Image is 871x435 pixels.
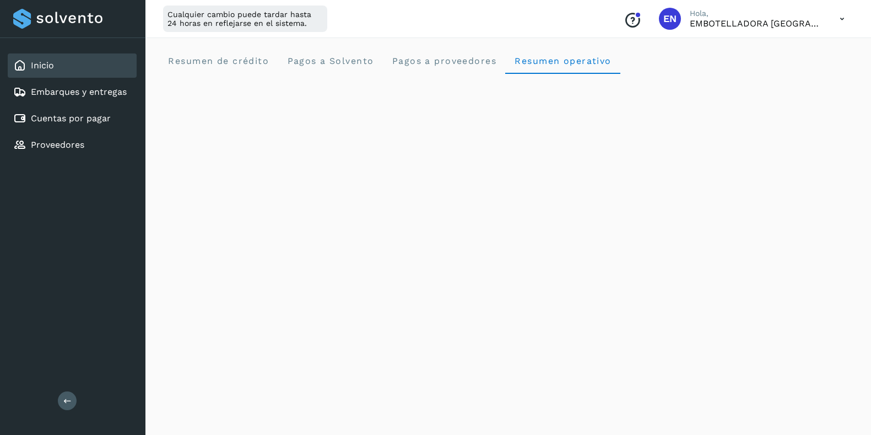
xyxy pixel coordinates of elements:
[163,6,327,32] div: Cualquier cambio puede tardar hasta 24 horas en reflejarse en el sistema.
[8,106,137,131] div: Cuentas por pagar
[286,56,374,66] span: Pagos a Solvento
[8,133,137,157] div: Proveedores
[8,53,137,78] div: Inicio
[31,60,54,71] a: Inicio
[514,56,612,66] span: Resumen operativo
[31,139,84,150] a: Proveedores
[690,9,822,18] p: Hola,
[31,87,127,97] a: Embarques y entregas
[31,113,111,123] a: Cuentas por pagar
[391,56,496,66] span: Pagos a proveedores
[8,80,137,104] div: Embarques y entregas
[690,18,822,29] p: EMBOTELLADORA NIAGARA DE MEXICO
[167,56,269,66] span: Resumen de crédito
